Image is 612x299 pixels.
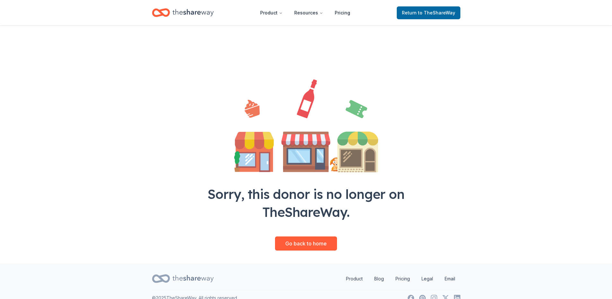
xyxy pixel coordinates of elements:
[289,6,328,19] button: Resources
[418,10,455,15] span: to TheShareWay
[275,236,337,251] a: Go back to home
[341,272,368,285] a: Product
[341,272,460,285] nav: quick links
[402,9,455,17] span: Return
[152,5,214,20] a: Home
[397,6,460,19] a: Returnto TheShareWay
[193,185,419,221] div: Sorry, this donor is no longer on TheShareWay.
[439,272,460,285] a: Email
[390,272,415,285] a: Pricing
[416,272,438,285] a: Legal
[255,6,288,19] button: Product
[255,5,355,20] nav: Main
[369,272,389,285] a: Blog
[330,6,355,19] a: Pricing
[234,79,378,172] img: Illustration for landing page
